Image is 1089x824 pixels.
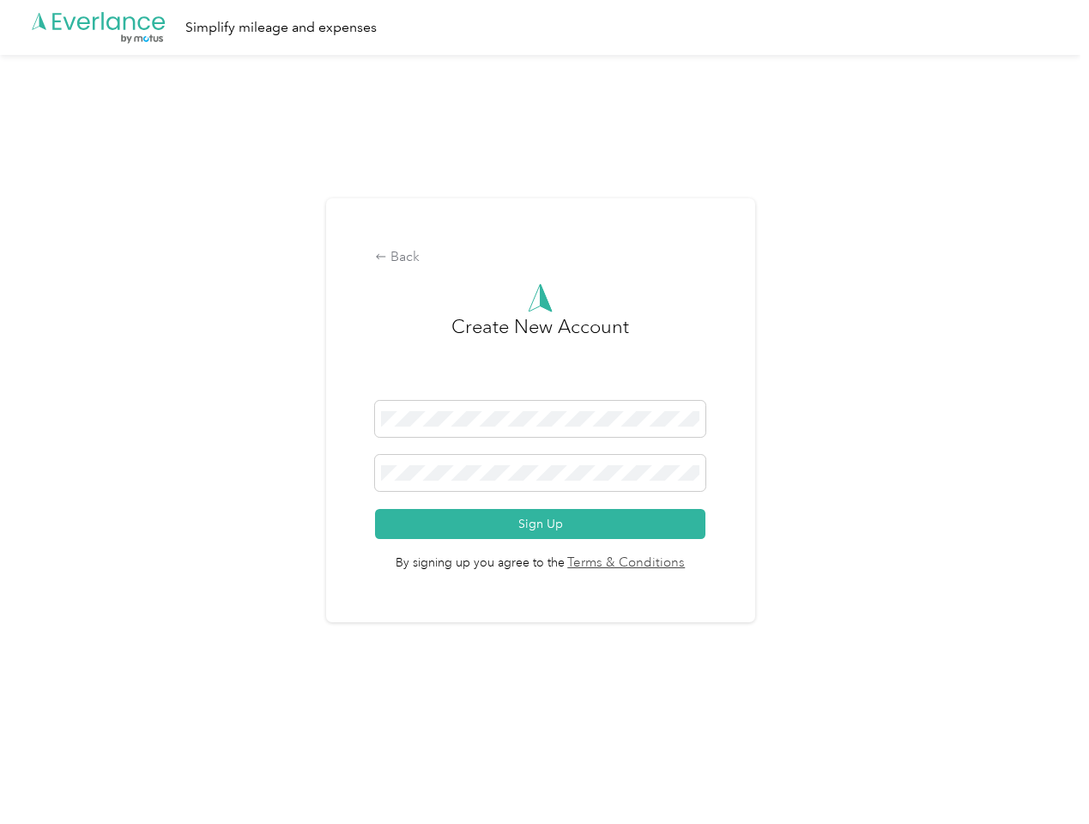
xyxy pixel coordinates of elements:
[565,554,686,573] a: Terms & Conditions
[375,539,705,573] span: By signing up you agree to the
[185,17,377,39] div: Simplify mileage and expenses
[451,312,629,401] h3: Create New Account
[375,247,705,268] div: Back
[375,509,705,539] button: Sign Up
